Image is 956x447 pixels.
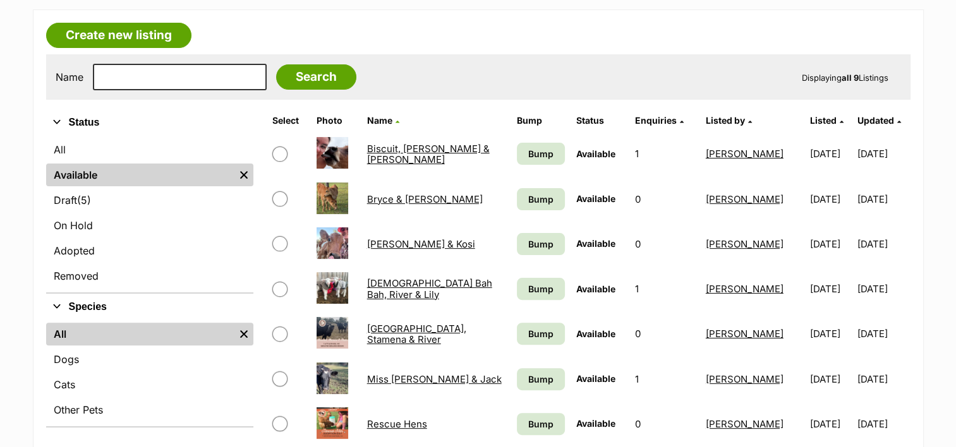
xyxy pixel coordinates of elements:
[857,132,909,176] td: [DATE]
[576,238,615,249] span: Available
[46,214,253,237] a: On Hold
[367,193,483,205] a: Bryce & [PERSON_NAME]
[630,312,699,355] td: 0
[805,177,856,221] td: [DATE]
[46,239,253,262] a: Adopted
[517,233,565,255] a: Bump
[46,114,253,131] button: Status
[706,418,784,430] a: [PERSON_NAME]
[857,357,909,401] td: [DATE]
[528,372,554,386] span: Bump
[46,299,253,315] button: Species
[517,188,565,210] a: Bump
[635,115,684,126] a: Enquiries
[630,357,699,401] td: 1
[528,417,554,431] span: Bump
[267,110,310,131] th: Select
[46,265,253,287] a: Removed
[706,328,784,340] a: [PERSON_NAME]
[706,238,784,250] a: [PERSON_NAME]
[367,277,492,300] a: [DEMOGRAPHIC_DATA] Bah Bah, River & Lily
[857,402,909,446] td: [DATE]
[46,323,234,345] a: All
[630,132,699,176] td: 1
[528,282,554,295] span: Bump
[805,222,856,266] td: [DATE]
[842,73,859,83] strong: all 9
[706,373,784,385] a: [PERSON_NAME]
[276,64,356,90] input: Search
[576,373,615,384] span: Available
[802,73,888,83] span: Displaying Listings
[367,323,466,345] a: [GEOGRAPHIC_DATA], Stamena & River
[571,110,629,131] th: Status
[805,312,856,355] td: [DATE]
[367,373,502,385] a: Miss [PERSON_NAME] & Jack
[805,357,856,401] td: [DATE]
[367,115,399,126] a: Name
[512,110,570,131] th: Bump
[576,328,615,339] span: Available
[528,327,554,340] span: Bump
[367,238,475,250] a: [PERSON_NAME] & Kosi
[517,278,565,300] a: Bump
[46,138,253,161] a: All
[46,23,191,48] a: Create new listing
[576,283,615,294] span: Available
[234,323,253,345] a: Remove filter
[706,283,784,295] a: [PERSON_NAME]
[46,164,234,186] a: Available
[46,320,253,426] div: Species
[367,115,392,126] span: Name
[576,193,615,204] span: Available
[857,115,901,126] a: Updated
[706,115,752,126] a: Listed by
[810,115,837,126] span: Listed
[367,143,490,165] a: Biscuit, [PERSON_NAME] & [PERSON_NAME]
[706,193,784,205] a: [PERSON_NAME]
[46,189,253,212] a: Draft
[857,312,909,355] td: [DATE]
[234,164,253,186] a: Remove filter
[46,348,253,371] a: Dogs
[857,222,909,266] td: [DATE]
[77,193,91,208] span: (5)
[857,115,894,126] span: Updated
[857,177,909,221] td: [DATE]
[630,222,699,266] td: 0
[528,193,554,206] span: Bump
[367,418,427,430] a: Rescue Hens
[528,237,554,251] span: Bump
[576,418,615,429] span: Available
[706,148,784,160] a: [PERSON_NAME]
[630,402,699,446] td: 0
[805,402,856,446] td: [DATE]
[576,148,615,159] span: Available
[857,267,909,311] td: [DATE]
[56,71,83,83] label: Name
[706,115,745,126] span: Listed by
[517,368,565,390] a: Bump
[810,115,844,126] a: Listed
[517,413,565,435] a: Bump
[805,132,856,176] td: [DATE]
[517,143,565,165] a: Bump
[805,267,856,311] td: [DATE]
[635,115,677,126] span: translation missing: en.admin.listings.index.attributes.enquiries
[46,398,253,421] a: Other Pets
[312,110,361,131] th: Photo
[517,323,565,345] a: Bump
[46,136,253,292] div: Status
[630,267,699,311] td: 1
[528,147,554,160] span: Bump
[630,177,699,221] td: 0
[46,373,253,396] a: Cats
